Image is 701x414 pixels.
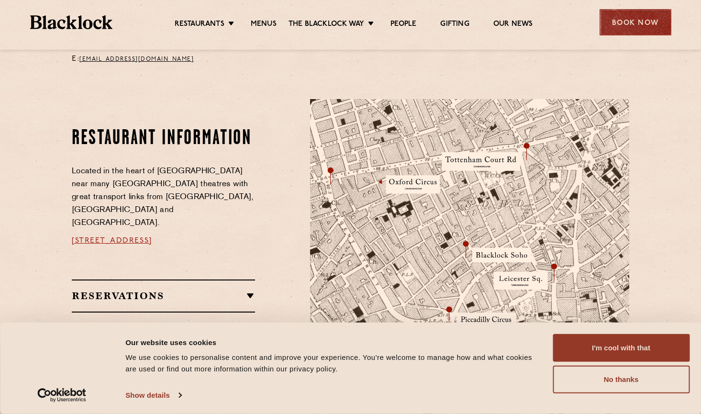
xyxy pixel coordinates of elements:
h2: Restaurant information [72,127,255,151]
button: No thanks [553,366,690,393]
a: Usercentrics Cookiebot - opens in a new window [20,388,104,403]
a: Show details [125,388,181,403]
a: Restaurants [175,20,224,30]
a: Gifting [440,20,469,30]
a: Menus [251,20,277,30]
button: I'm cool with that [553,334,690,362]
div: Book Now [600,9,671,35]
a: [EMAIL_ADDRESS][DOMAIN_NAME] [79,56,194,62]
div: Our website uses cookies [125,336,542,348]
a: [STREET_ADDRESS] [72,237,152,245]
p: E: [72,53,200,66]
div: We use cookies to personalise content and improve your experience. You're welcome to manage how a... [125,352,542,375]
h2: Reservations [72,290,255,302]
a: People [390,20,416,30]
p: Located in the heart of [GEOGRAPHIC_DATA] near many [GEOGRAPHIC_DATA] theatres with great transpo... [72,165,255,230]
a: Our News [493,20,533,30]
h2: Accessibility [72,322,255,334]
img: BL_Textured_Logo-footer-cropped.svg [30,15,113,29]
a: The Blacklock Way [289,20,364,30]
